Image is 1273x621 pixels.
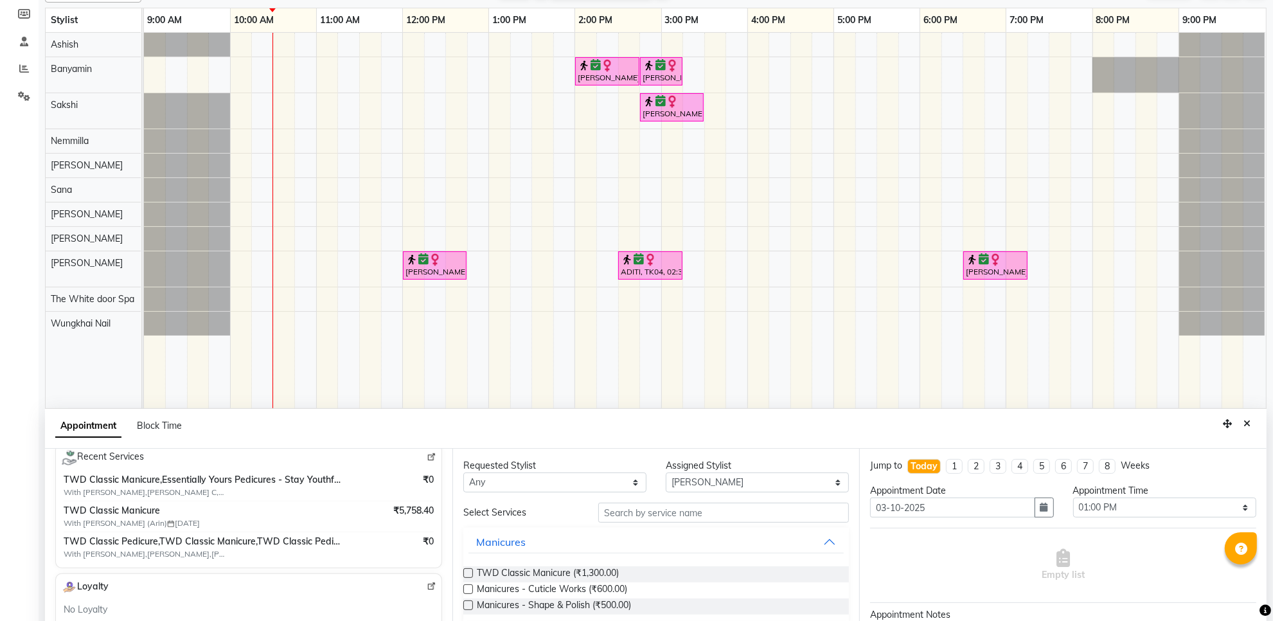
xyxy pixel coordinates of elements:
a: 2:00 PM [575,11,616,30]
li: 2 [968,459,984,474]
span: [PERSON_NAME] [51,159,123,171]
div: Select Services [454,506,589,519]
a: 1:00 PM [489,11,530,30]
span: Empty list [1042,549,1085,582]
a: 11:00 AM [317,11,363,30]
div: Appointment Time [1073,484,1256,498]
span: No Loyalty [64,603,107,616]
span: [PERSON_NAME] [51,208,123,220]
span: Stylist [51,14,78,26]
span: Loyalty [61,579,109,595]
a: 7:00 PM [1006,11,1047,30]
span: With [PERSON_NAME],[PERSON_NAME] C,[PERSON_NAME] (Arin),Rohit Pedicurist [DATE] [64,487,224,498]
div: Today [911,460,938,473]
span: With [PERSON_NAME],[PERSON_NAME],[PERSON_NAME] R [DATE] [64,548,224,560]
a: 5:00 PM [834,11,875,30]
span: Manicures - Shape & Polish (₹500.00) [477,598,631,615]
div: Appointment Date [870,484,1053,498]
div: [PERSON_NAME], TK02, 06:30 PM-07:15 PM, Hair wash & Styling medium length [965,253,1026,278]
li: 5 [1033,459,1050,474]
a: 9:00 PM [1179,11,1220,30]
span: Banyamin [51,63,92,75]
span: TWD Classic Manicure,Essentially Yours Pedicures - Stay Youthful ,TWD Classic Pedicure,TWD Classi... [64,473,341,487]
a: 10:00 AM [231,11,277,30]
li: 7 [1077,459,1094,474]
div: [PERSON_NAME], TK03, 02:45 PM-03:30 PM, TWD Classic Manicure [641,95,702,120]
a: 9:00 AM [144,11,185,30]
a: 3:00 PM [662,11,702,30]
a: 8:00 PM [1093,11,1134,30]
div: Requested Stylist [463,459,646,473]
span: The White door Spa [51,293,134,305]
div: Manicures [476,534,526,550]
div: ADITI, TK04, 02:30 PM-03:15 PM, Hair wash & Styling medium length [619,253,681,278]
a: 6:00 PM [920,11,961,30]
li: 6 [1055,459,1072,474]
li: 3 [990,459,1006,474]
li: 1 [946,459,963,474]
button: Close [1238,414,1256,434]
span: Sakshi [51,99,78,111]
span: Nemmilla [51,135,89,147]
span: TWD Classic Manicure [64,504,341,517]
span: [PERSON_NAME] [51,257,123,269]
div: [PERSON_NAME], TK03, 02:45 PM-03:15 PM, Feet + Legs Massage [641,59,681,84]
span: With [PERSON_NAME] (Arin) [DATE] [64,517,224,529]
li: 8 [1099,459,1116,474]
span: Ashish [51,39,78,50]
div: [PERSON_NAME], TK01, 12:00 PM-12:45 PM, Hair wash & Styling medium length [404,253,465,278]
span: ₹0 [423,473,434,487]
div: Assigned Stylist [666,459,849,473]
div: [PERSON_NAME], TK03, 02:00 PM-02:45 PM, TWD Classic Pedicure [576,59,638,84]
span: Manicures - Cuticle Works (₹600.00) [477,582,627,598]
input: Search by service name [598,503,849,523]
input: yyyy-mm-dd [870,498,1035,517]
span: [PERSON_NAME] [51,233,123,244]
span: Recent Services [61,450,144,465]
span: Block Time [137,420,182,431]
span: TWD Classic Manicure (₹1,300.00) [477,566,619,582]
div: Jump to [870,459,902,473]
span: TWD Classic Pedicure,TWD Classic Manicure,TWD Classic Pedicure [64,535,341,548]
button: Manicures [468,530,844,553]
a: 4:00 PM [748,11,788,30]
li: 4 [1011,459,1028,474]
span: Sana [51,184,72,195]
span: ₹5,758.40 [393,504,434,517]
span: ₹0 [423,535,434,548]
div: Weeks [1121,459,1150,473]
span: Appointment [55,415,121,438]
span: Wungkhai Nail [51,318,111,329]
a: 12:00 PM [403,11,449,30]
